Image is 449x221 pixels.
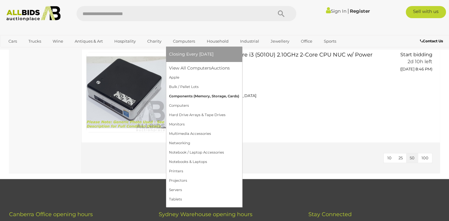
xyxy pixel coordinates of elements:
a: Computers [169,36,199,46]
a: Sports [320,36,340,46]
a: Household [203,36,232,46]
span: 10 [387,155,392,160]
a: Office [297,36,316,46]
a: Intel (NUC5i3RYK) Intel Core i3 (5010U) 2.10GHz 2-Core CPU NUC w/ Power Supply 48545-377 ACT Fysh... [176,52,376,111]
span: Start bidding [400,52,432,57]
a: Sell with us [406,6,446,18]
a: Antiques & Art [71,36,107,46]
img: Allbids.com.au [3,6,64,21]
span: Stay Connected [308,211,352,218]
b: Contact Us [420,39,443,43]
button: 10 [384,153,395,163]
a: Industrial [236,36,263,46]
a: Hospitality [110,36,140,46]
a: Trucks [24,36,45,46]
a: Wine [49,36,67,46]
button: 25 [395,153,406,163]
a: Charity [143,36,165,46]
span: 25 [399,155,403,160]
a: Register [350,8,370,14]
a: Cars [5,36,21,46]
button: 50 [406,153,418,163]
span: 100 [421,155,428,160]
a: Sign In [326,8,347,14]
button: 100 [418,153,432,163]
span: 50 [410,155,415,160]
a: Jewellery [267,36,293,46]
span: Sydney Warehouse opening hours [159,211,252,218]
a: Start bidding 2d 10h left ([DATE] 8:46 PM) [385,52,434,75]
a: [GEOGRAPHIC_DATA] [5,47,55,57]
button: Search [266,6,296,21]
a: Contact Us [420,38,444,44]
span: Canberra Office opening hours [9,211,93,218]
span: | [347,8,349,14]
